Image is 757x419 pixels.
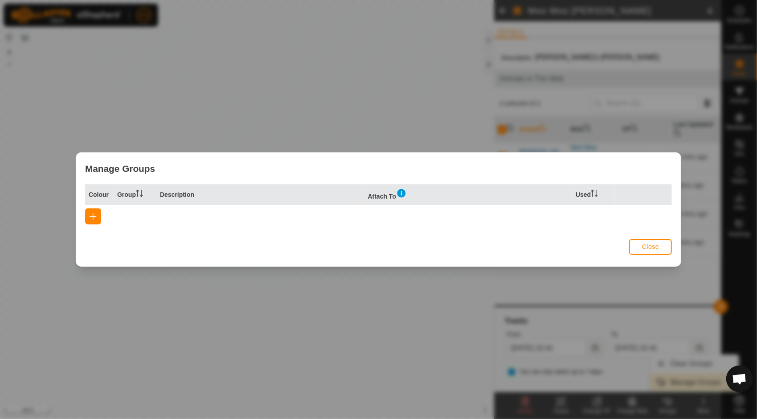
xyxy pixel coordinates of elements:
[726,366,753,392] div: Open chat
[114,184,156,205] th: Group
[642,243,659,250] span: Close
[396,188,407,199] img: information
[76,153,681,184] div: Manage Groups
[572,184,615,205] th: Used
[156,184,364,205] th: Description
[85,184,114,205] th: Colour
[629,239,672,255] button: Close
[364,184,573,205] th: Attach To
